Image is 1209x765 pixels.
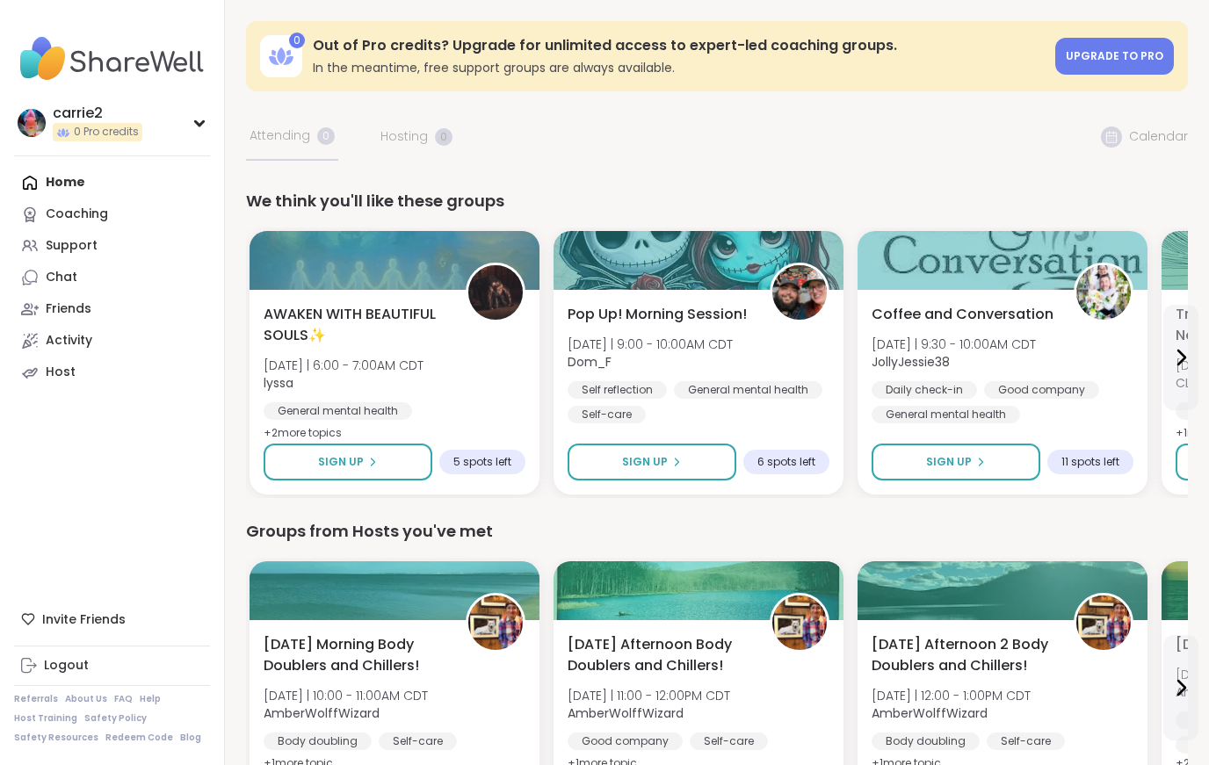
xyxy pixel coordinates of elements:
[46,300,91,318] div: Friends
[568,304,747,325] span: Pop Up! Morning Session!
[1076,595,1131,650] img: AmberWolffWizard
[690,733,768,750] div: Self-care
[264,402,412,420] div: General mental health
[14,693,58,705] a: Referrals
[1061,455,1119,469] span: 11 spots left
[264,357,424,374] span: [DATE] | 6:00 - 7:00AM CDT
[264,704,380,722] b: AmberWolffWizard
[674,381,822,399] div: General mental health
[568,353,612,371] b: Dom_F
[468,265,523,320] img: lyssa
[872,304,1053,325] span: Coffee and Conversation
[622,454,668,470] span: Sign Up
[74,125,139,140] span: 0 Pro credits
[872,687,1031,704] span: [DATE] | 12:00 - 1:00PM CDT
[318,454,364,470] span: Sign Up
[568,634,750,676] span: [DATE] Afternoon Body Doublers and Chillers!
[46,269,77,286] div: Chat
[14,28,210,90] img: ShareWell Nav Logo
[772,595,827,650] img: AmberWolffWizard
[568,733,683,750] div: Good company
[568,444,736,480] button: Sign Up
[872,444,1040,480] button: Sign Up
[872,406,1020,423] div: General mental health
[313,59,1045,76] h3: In the meantime, free support groups are always available.
[14,712,77,725] a: Host Training
[313,36,1045,55] h3: Out of Pro credits? Upgrade for unlimited access to expert-led coaching groups.
[14,262,210,293] a: Chat
[264,733,372,750] div: Body doubling
[468,595,523,650] img: AmberWolffWizard
[14,325,210,357] a: Activity
[65,693,107,705] a: About Us
[264,304,446,346] span: AWAKEN WITH BEAUTIFUL SOULS✨
[872,353,950,371] b: JollyJessie38
[872,733,980,750] div: Body doubling
[264,634,446,676] span: [DATE] Morning Body Doublers and Chillers!
[264,374,293,392] b: lyssa
[180,732,201,744] a: Blog
[453,455,511,469] span: 5 spots left
[114,693,133,705] a: FAQ
[18,109,46,137] img: carrie2
[1066,48,1163,63] span: Upgrade to Pro
[53,104,142,123] div: carrie2
[568,687,730,704] span: [DATE] | 11:00 - 12:00PM CDT
[264,687,428,704] span: [DATE] | 10:00 - 11:00AM CDT
[568,336,733,353] span: [DATE] | 9:00 - 10:00AM CDT
[44,657,89,675] div: Logout
[46,206,108,223] div: Coaching
[264,444,432,480] button: Sign Up
[46,237,98,255] div: Support
[872,336,1036,353] span: [DATE] | 9:30 - 10:00AM CDT
[14,230,210,262] a: Support
[1076,265,1131,320] img: JollyJessie38
[46,332,92,350] div: Activity
[872,704,988,722] b: AmberWolffWizard
[1055,38,1174,75] a: Upgrade to Pro
[987,733,1065,750] div: Self-care
[568,704,684,722] b: AmberWolffWizard
[14,198,210,230] a: Coaching
[84,712,147,725] a: Safety Policy
[14,293,210,325] a: Friends
[14,603,210,635] div: Invite Friends
[140,693,161,705] a: Help
[246,189,1188,213] div: We think you'll like these groups
[772,265,827,320] img: Dom_F
[984,381,1099,399] div: Good company
[872,634,1054,676] span: [DATE] Afternoon 2 Body Doublers and Chillers!
[568,381,667,399] div: Self reflection
[14,650,210,682] a: Logout
[757,455,815,469] span: 6 spots left
[14,357,210,388] a: Host
[872,381,977,399] div: Daily check-in
[46,364,76,381] div: Host
[14,732,98,744] a: Safety Resources
[926,454,972,470] span: Sign Up
[289,32,305,48] div: 0
[105,732,173,744] a: Redeem Code
[379,733,457,750] div: Self-care
[246,519,1188,544] div: Groups from Hosts you've met
[568,406,646,423] div: Self-care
